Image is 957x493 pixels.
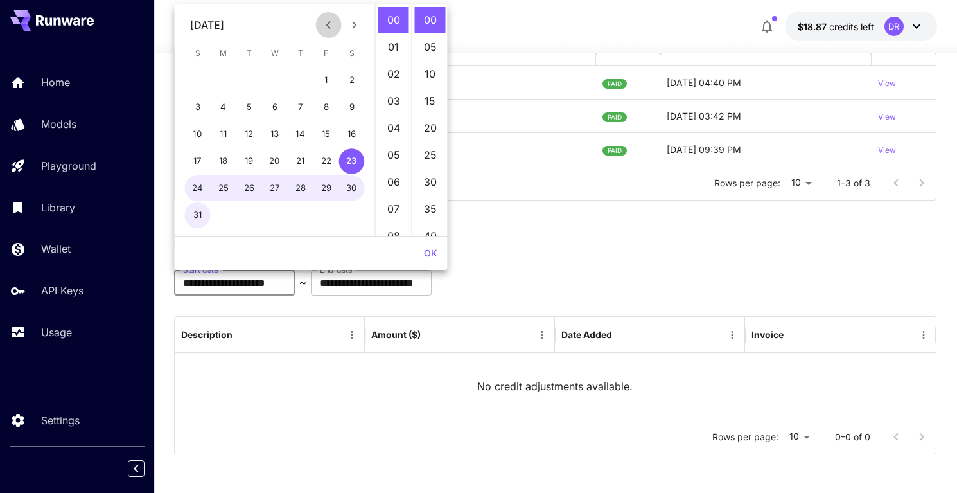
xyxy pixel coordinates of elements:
button: 31 [185,202,211,228]
button: 23 [339,148,365,174]
div: $ 50.00 [385,66,596,99]
button: Sort [422,326,440,344]
p: Settings [41,413,80,428]
span: PAID [602,67,627,100]
button: 30 [339,175,365,201]
span: PAID [602,134,627,167]
button: 14 [288,121,313,147]
div: Invoice [751,329,784,340]
button: 21 [288,148,313,174]
div: Collapse sidebar [137,457,154,480]
h3: Adjustments [174,231,937,249]
p: View [878,78,896,90]
div: Description [181,329,233,340]
div: $ 50.00 [385,99,596,132]
li: 6 hours [378,169,409,195]
div: DR [884,17,904,36]
button: Next month [342,12,367,38]
button: Sort [234,326,252,344]
p: ~ [299,275,306,291]
li: 15 minutes [415,88,446,114]
div: 07-07-2025 03:42 PM [660,99,871,132]
button: Collapse sidebar [128,460,145,477]
p: Models [41,116,76,132]
div: Amount ($) [371,329,421,340]
button: 9 [339,94,365,120]
button: Sort [785,326,803,344]
p: Library [41,200,75,215]
button: View [878,100,896,132]
button: Menu [915,326,933,344]
button: OK [419,242,443,265]
p: Wallet [41,241,71,256]
p: Playground [41,158,96,174]
span: Sunday [186,40,209,66]
li: 20 minutes [415,115,446,141]
p: API Keys [41,283,83,298]
button: 17 [185,148,211,174]
span: Wednesday [263,40,286,66]
button: 19 [236,148,262,174]
p: Home [41,75,70,90]
button: 6 [262,94,288,120]
li: 5 hours [378,142,409,168]
button: 28 [288,175,313,201]
li: 25 minutes [415,142,446,168]
li: 35 minutes [415,196,446,222]
button: 24 [185,175,211,201]
button: 2 [339,67,365,93]
button: 13 [262,121,288,147]
button: Previous month [316,12,342,38]
span: $18.87 [798,21,829,32]
div: 09-08-2025 04:40 PM [660,66,871,99]
p: No credit adjustments available. [477,379,633,394]
button: View [878,133,896,166]
li: 1 hours [378,34,409,60]
button: 1 [313,67,339,93]
button: 11 [211,121,236,147]
ul: Select minutes [412,4,448,236]
li: 0 hours [378,7,409,33]
span: Monday [212,40,235,66]
p: Rows per page: [714,177,780,190]
button: 22 [313,148,339,174]
p: 0–0 of 0 [835,431,870,444]
button: 29 [313,175,339,201]
button: 5 [236,94,262,120]
p: 1–3 of 3 [837,177,870,190]
button: 18 [211,148,236,174]
button: 12 [236,121,262,147]
li: 4 hours [378,115,409,141]
button: Menu [723,326,741,344]
button: Menu [533,326,551,344]
span: Thursday [289,40,312,66]
p: View [878,145,896,157]
p: Rows per page: [712,431,778,444]
button: 20 [262,148,288,174]
div: 10 [786,174,816,192]
button: 15 [313,121,339,147]
button: 4 [211,94,236,120]
div: 06-07-2025 09:39 PM [660,132,871,166]
button: 25 [211,175,236,201]
div: Date Added [561,329,612,340]
li: 8 hours [378,223,409,249]
span: credits left [829,21,874,32]
li: 10 minutes [415,61,446,87]
button: 27 [262,175,288,201]
li: 40 minutes [415,223,446,249]
p: Usage [41,325,72,340]
button: Sort [613,326,631,344]
span: Friday [315,40,338,66]
button: 8 [313,94,339,120]
span: PAID [602,101,627,134]
button: View [878,66,896,99]
li: 7 hours [378,196,409,222]
li: 5 minutes [415,34,446,60]
button: 10 [185,121,211,147]
span: Tuesday [238,40,261,66]
div: [DATE] [190,17,224,33]
div: $ 20.00 [385,132,596,166]
button: 16 [339,121,365,147]
p: View [878,111,896,123]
